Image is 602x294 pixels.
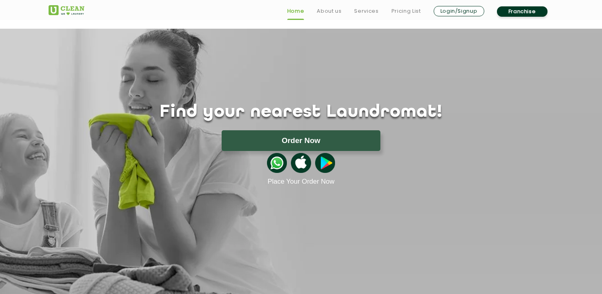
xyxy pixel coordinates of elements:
[267,153,287,173] img: whatsappicon.png
[291,153,311,173] img: apple-icon.png
[497,6,547,17] a: Franchise
[434,6,484,16] a: Login/Signup
[315,153,335,173] img: playstoreicon.png
[392,6,421,16] a: Pricing List
[267,178,334,186] a: Place Your Order Now
[354,6,378,16] a: Services
[43,102,560,122] h1: Find your nearest Laundromat!
[287,6,304,16] a: Home
[49,5,84,15] img: UClean Laundry and Dry Cleaning
[222,130,380,151] button: Order Now
[317,6,341,16] a: About us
